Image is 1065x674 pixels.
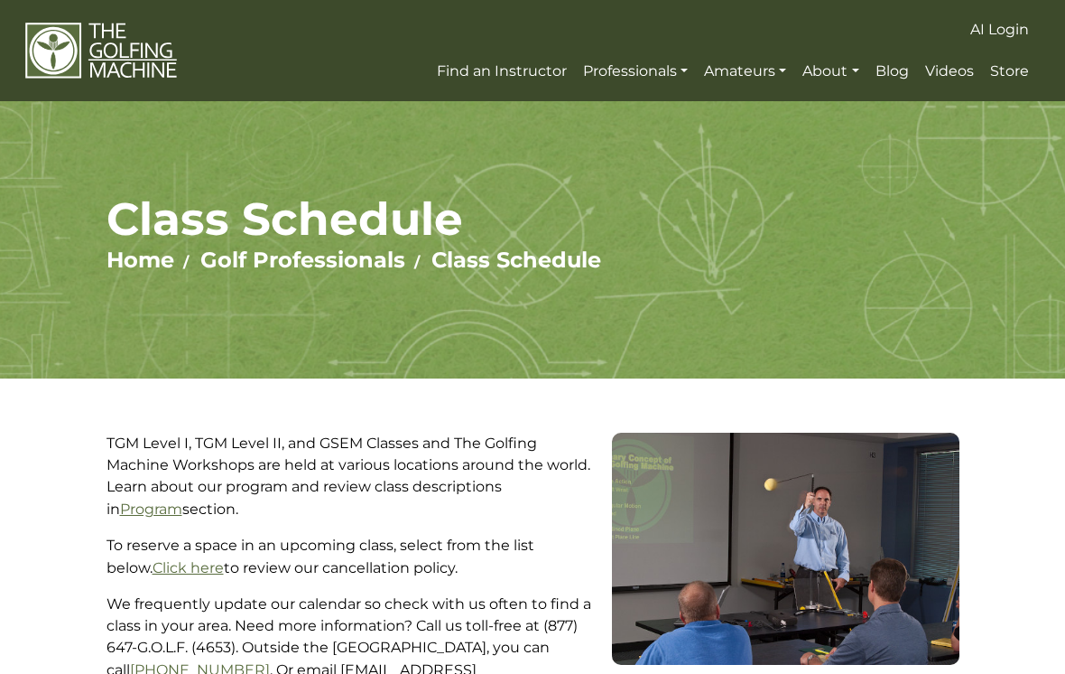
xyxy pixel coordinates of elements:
[970,21,1029,38] span: AI Login
[986,55,1033,88] a: Store
[875,62,909,80] span: Blog
[699,55,791,88] a: Amateurs
[432,55,571,88] a: Find an Instructor
[106,192,959,247] h1: Class Schedule
[106,433,598,521] p: TGM Level I, TGM Level II, and GSEM Classes and The Golfing Machine Workshops are held at various...
[200,247,405,273] a: Golf Professionals
[431,247,601,273] a: Class Schedule
[120,501,182,518] a: Program
[798,55,863,88] a: About
[25,22,178,80] img: The Golfing Machine
[437,62,567,80] span: Find an Instructor
[106,247,174,273] a: Home
[579,55,692,88] a: Professionals
[921,55,978,88] a: Videos
[990,62,1029,80] span: Store
[153,559,224,576] a: Click here
[966,14,1033,46] a: AI Login
[106,535,598,580] p: To reserve a space in an upcoming class, select from the list below. to review our cancellation p...
[871,55,913,88] a: Blog
[925,62,974,80] span: Videos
